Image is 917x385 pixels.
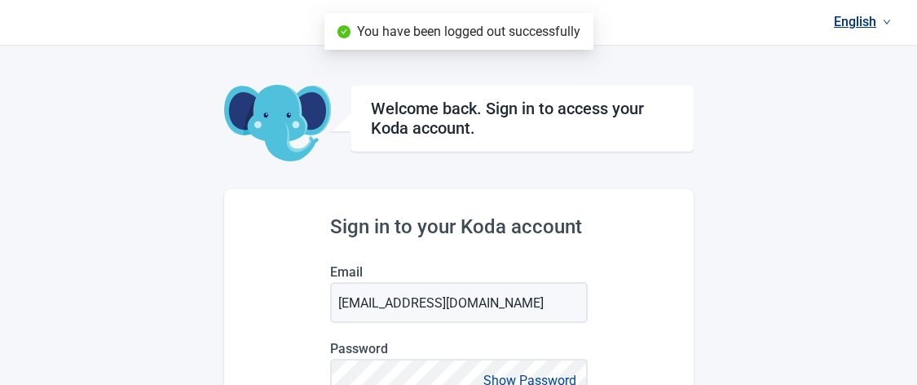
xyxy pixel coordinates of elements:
span: down [883,18,891,26]
span: check-circle [337,25,350,38]
label: Email [330,264,588,280]
h1: Welcome back. Sign in to access your Koda account. [371,99,673,138]
img: Koda Health [374,10,542,36]
h2: Sign in to your Koda account [330,215,588,238]
a: Current language: English [827,8,897,35]
img: Koda Elephant [224,85,331,163]
span: You have been logged out successfully [357,24,580,39]
label: Password [330,341,588,356]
